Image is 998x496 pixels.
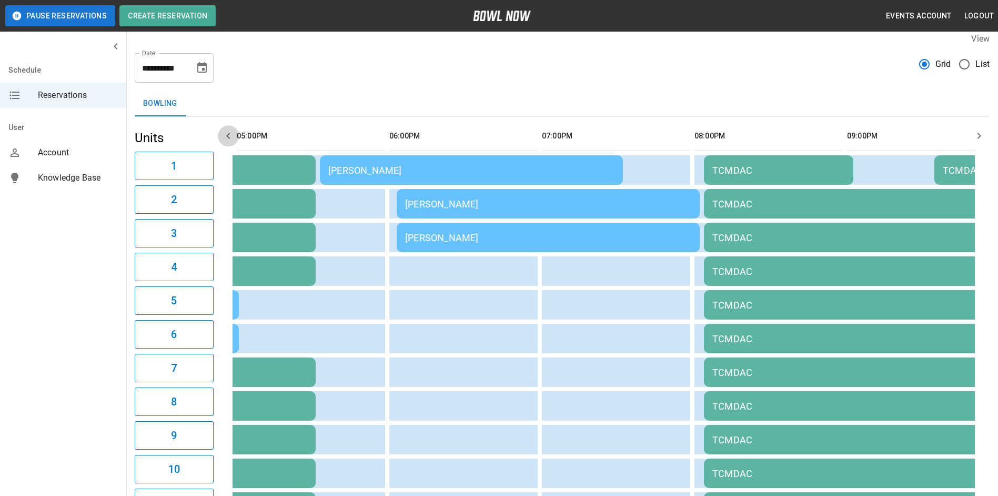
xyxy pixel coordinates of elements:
[171,427,177,444] h6: 9
[5,5,115,26] button: Pause Reservations
[882,6,956,26] button: Events Account
[38,172,118,184] span: Knowledge Base
[171,393,177,410] h6: 8
[473,11,531,21] img: logo
[135,152,214,180] button: 1
[135,219,214,247] button: 3
[135,253,214,281] button: 4
[712,165,845,176] div: TCMDAC
[971,34,990,44] label: View
[191,57,213,78] button: Choose date, selected date is Sep 6, 2025
[171,157,177,174] h6: 1
[171,292,177,309] h6: 5
[135,320,214,349] button: 6
[135,421,214,450] button: 9
[135,91,990,116] div: inventory tabs
[975,58,990,71] span: List
[135,354,214,382] button: 7
[405,232,691,243] div: [PERSON_NAME]
[135,455,214,483] button: 10
[38,146,118,159] span: Account
[38,89,118,102] span: Reservations
[135,130,214,146] h5: Units
[135,286,214,315] button: 5
[960,6,998,26] button: Logout
[171,225,177,242] h6: 3
[328,165,614,176] div: [PERSON_NAME]
[135,388,214,416] button: 8
[168,461,180,478] h6: 10
[935,58,951,71] span: Grid
[119,5,216,26] button: Create Reservation
[135,185,214,214] button: 2
[171,191,177,208] h6: 2
[171,326,177,343] h6: 6
[135,91,186,116] button: Bowling
[405,199,691,210] div: [PERSON_NAME]
[171,360,177,376] h6: 7
[171,259,177,275] h6: 4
